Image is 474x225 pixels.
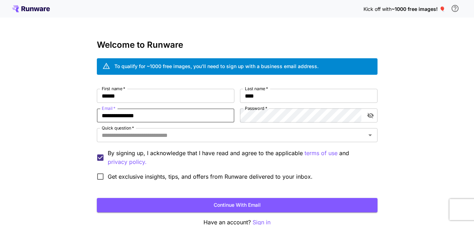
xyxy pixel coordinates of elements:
span: ~1000 free images! 🎈 [392,6,445,12]
h3: Welcome to Runware [97,40,378,50]
button: By signing up, I acknowledge that I have read and agree to the applicable and privacy policy. [305,149,338,158]
label: Email [102,105,115,111]
label: First name [102,86,125,92]
button: toggle password visibility [364,109,377,122]
span: Kick off with [363,6,392,12]
div: To qualify for ~1000 free images, you’ll need to sign up with a business email address. [114,62,319,70]
p: privacy policy. [108,158,147,166]
button: Continue with email [97,198,378,212]
label: Password [245,105,267,111]
span: Get exclusive insights, tips, and offers from Runware delivered to your inbox. [108,172,313,181]
button: In order to qualify for free credit, you need to sign up with a business email address and click ... [448,1,462,15]
button: By signing up, I acknowledge that I have read and agree to the applicable terms of use and [108,158,147,166]
button: Open [365,130,375,140]
p: terms of use [305,149,338,158]
p: By signing up, I acknowledge that I have read and agree to the applicable and [108,149,372,166]
label: Last name [245,86,268,92]
label: Quick question [102,125,134,131]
